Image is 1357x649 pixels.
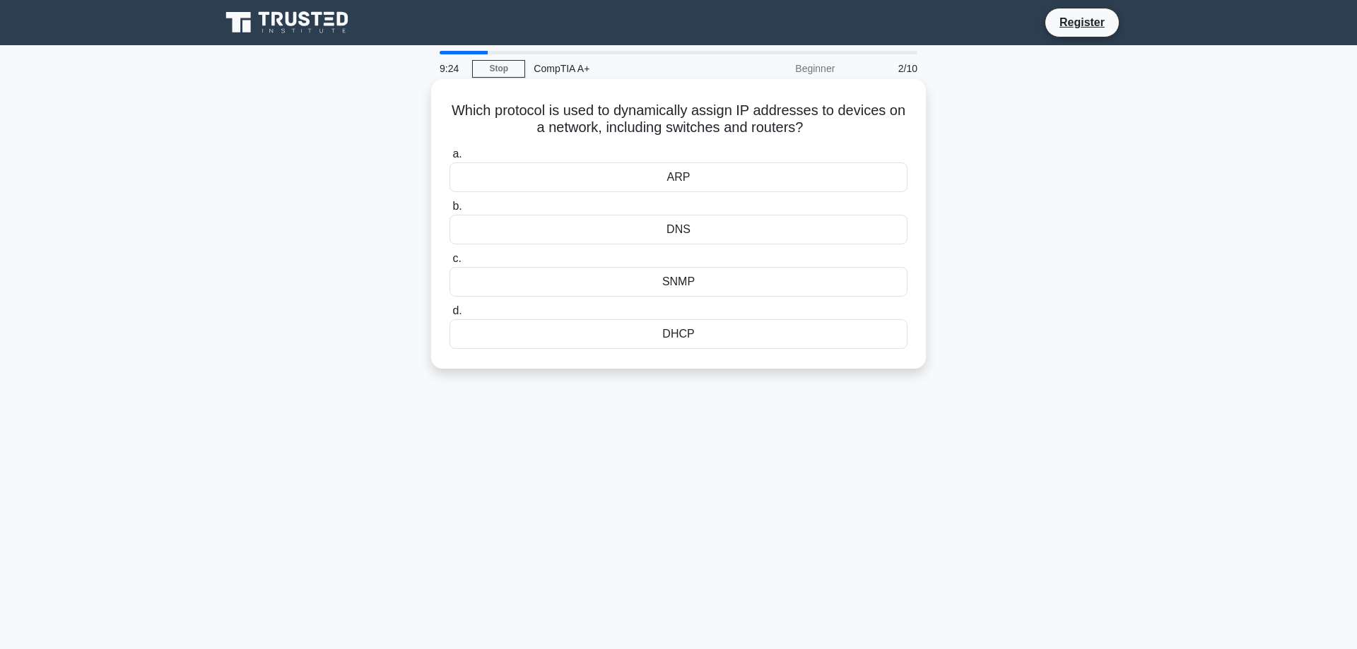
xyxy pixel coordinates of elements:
[472,60,525,78] a: Stop
[452,148,462,160] span: a.
[843,54,926,83] div: 2/10
[719,54,843,83] div: Beginner
[450,267,907,297] div: SNMP
[452,200,462,212] span: b.
[448,102,909,137] h5: Which protocol is used to dynamically assign IP addresses to devices on a network, including swit...
[431,54,472,83] div: 9:24
[1051,13,1113,31] a: Register
[525,54,719,83] div: CompTIA A+
[452,304,462,316] span: d.
[450,162,907,192] div: ARP
[450,319,907,349] div: DHCP
[452,252,461,264] span: c.
[450,215,907,244] div: DNS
